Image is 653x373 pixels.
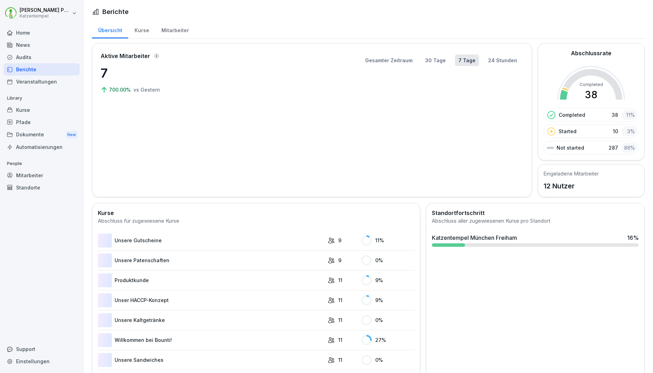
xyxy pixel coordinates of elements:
[3,27,80,39] a: Home
[3,181,80,194] a: Standorte
[622,110,637,120] div: 11 %
[3,104,80,116] a: Kurse
[338,296,342,304] p: 11
[544,181,599,191] p: 12 Nutzer
[338,336,342,344] p: 11
[571,49,611,57] h2: Abschlussrate
[361,335,414,345] div: 27 %
[557,144,584,151] p: Not started
[544,170,599,177] h5: Eingeladene Mitarbeiter
[3,343,80,355] div: Support
[101,64,170,83] p: 7
[627,234,639,242] div: 16 %
[622,126,637,136] div: 3 %
[3,93,80,104] p: Library
[3,116,80,128] a: Pfade
[133,86,160,93] p: vs Gestern
[361,275,414,286] div: 9 %
[98,293,324,307] a: Unser HACCP-Konzept
[485,55,521,66] button: 24 Stunden
[98,217,414,225] div: Abschluss für zugewiesene Kurse
[20,14,71,19] p: Katzentempel
[559,128,576,135] p: Started
[3,51,80,63] a: Audits
[432,234,517,242] div: Katzentempel München Freiham
[338,257,341,264] p: 9
[66,131,78,139] div: New
[128,21,155,38] a: Kurse
[429,231,641,250] a: Katzentempel München Freiham16%
[3,128,80,141] div: Dokumente
[622,143,637,153] div: 86 %
[455,55,479,66] button: 7 Tage
[361,235,414,246] div: 11 %
[155,21,195,38] a: Mitarbeiter
[98,313,324,327] a: Unsere Kaltgetränke
[109,86,132,93] p: 700.00%
[92,21,128,38] a: Übersicht
[3,141,80,153] a: Automatisierungen
[422,55,449,66] button: 30 Tage
[98,333,324,347] a: Willkommen bei Bounti!
[3,76,80,88] a: Veranstaltungen
[559,111,585,119] p: Completed
[3,355,80,367] a: Einstellungen
[338,316,342,324] p: 11
[3,63,80,76] a: Berichte
[361,255,414,266] div: 0 %
[98,273,324,287] a: Produktkunde
[361,315,414,325] div: 0 %
[3,158,80,169] p: People
[101,52,150,60] p: Aktive Mitarbeiter
[609,144,618,151] p: 287
[338,356,342,364] p: 11
[98,234,324,248] a: Unsere Gutscheine
[98,353,324,367] a: Unsere Sandwiches
[612,111,618,119] p: 38
[361,355,414,365] div: 0 %
[338,237,341,244] p: 9
[432,209,639,217] h2: Standortfortschritt
[3,128,80,141] a: DokumenteNew
[613,128,618,135] p: 10
[361,295,414,306] div: 9 %
[98,253,324,267] a: Unsere Patenschaften
[102,7,129,16] h1: Berichte
[338,277,342,284] p: 11
[432,217,639,225] div: Abschluss aller zugewiesenen Kurse pro Standort
[98,209,414,217] h2: Kurse
[3,39,80,51] a: News
[20,7,71,13] p: [PERSON_NAME] Palluch
[3,169,80,181] a: Mitarbeiter
[362,55,416,66] button: Gesamter Zeitraum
